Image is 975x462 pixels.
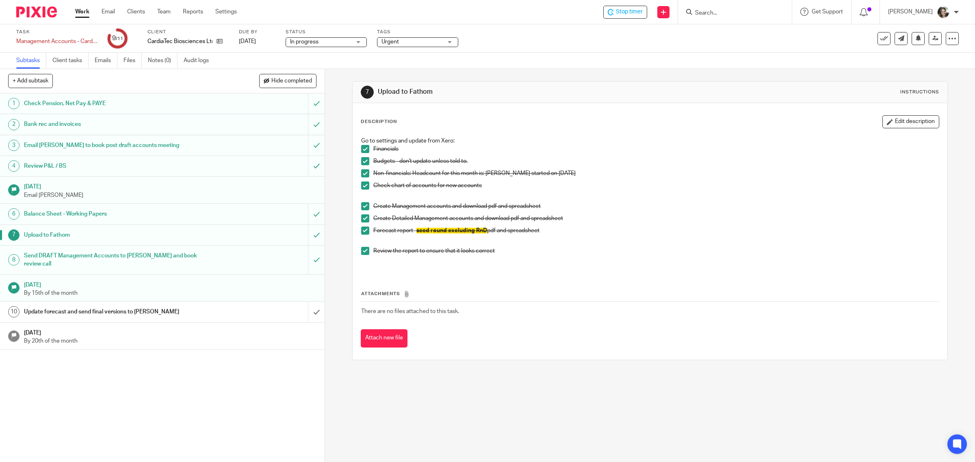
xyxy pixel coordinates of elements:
[381,39,399,45] span: Urgent
[147,37,212,45] p: CardiaTec Biosciences Ltd
[24,118,208,130] h1: Bank rec and invoices
[361,137,939,145] p: Go to settings and update from Xero:
[373,157,939,165] p: Budgets - don't update unless told to.
[75,8,89,16] a: Work
[8,74,53,88] button: + Add subtask
[373,202,939,210] p: Create Management accounts and download pdf and spreadsheet
[378,88,667,96] h1: Upload to Fathom
[16,29,97,35] label: Task
[157,8,171,16] a: Team
[24,229,208,241] h1: Upload to Fathom
[373,169,939,177] p: Non-financials: Headcount for this month is: [PERSON_NAME] started on [DATE]
[16,53,46,69] a: Subtasks
[373,181,939,190] p: Check chart of accounts for new accounts
[183,8,203,16] a: Reports
[24,139,208,151] h1: Email [PERSON_NAME] to book post draft accounts meeting
[900,89,939,95] div: Instructions
[603,6,647,19] div: CardiaTec Biosciences Ltd - Management Accounts - CardiaTec - August
[24,208,208,220] h1: Balance Sheet - Working Papers
[377,29,458,35] label: Tags
[24,279,316,289] h1: [DATE]
[361,86,374,99] div: 7
[24,306,208,318] h1: Update forecast and send final versions to [PERSON_NAME]
[24,191,316,199] p: Email [PERSON_NAME]
[373,145,939,153] p: Financials
[24,250,208,270] h1: Send DRAFT Management Accounts to [PERSON_NAME] and book review call
[616,8,643,16] span: Stop timer
[8,140,19,151] div: 3
[215,8,237,16] a: Settings
[148,53,178,69] a: Notes (0)
[8,119,19,130] div: 2
[123,53,142,69] a: Files
[127,8,145,16] a: Clients
[8,160,19,172] div: 4
[361,119,397,125] p: Description
[102,8,115,16] a: Email
[239,39,256,44] span: [DATE]
[416,228,487,233] span: seed round excluding RnD
[24,337,316,345] p: By 20th of the month
[24,327,316,337] h1: [DATE]
[812,9,843,15] span: Get Support
[147,29,229,35] label: Client
[361,329,407,348] button: Attach new file
[373,214,939,222] p: Create Detailed Management accounts and download pdf and spreadsheet
[373,247,939,255] p: Review the report to ensure that it looks correct
[116,37,123,41] small: /11
[24,289,316,297] p: By 15th of the month
[184,53,215,69] a: Audit logs
[373,227,939,235] p: Forecast report - pdf and spreadsheet
[52,53,89,69] a: Client tasks
[694,10,767,17] input: Search
[361,291,400,296] span: Attachments
[888,8,933,16] p: [PERSON_NAME]
[882,115,939,128] button: Edit description
[95,53,117,69] a: Emails
[361,309,459,314] span: There are no files attached to this task.
[24,181,316,191] h1: [DATE]
[8,306,19,317] div: 10
[24,160,208,172] h1: Review P&L / BS
[8,98,19,109] div: 1
[16,6,57,17] img: Pixie
[937,6,950,19] img: barbara-raine-.jpg
[112,34,123,43] div: 9
[16,37,97,45] div: Management Accounts - CardiaTec - August
[239,29,275,35] label: Due by
[290,39,318,45] span: In progress
[286,29,367,35] label: Status
[8,208,19,220] div: 6
[8,254,19,266] div: 8
[271,78,312,84] span: Hide completed
[8,229,19,241] div: 7
[24,97,208,110] h1: Check Pension, Net Pay & PAYE
[259,74,316,88] button: Hide completed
